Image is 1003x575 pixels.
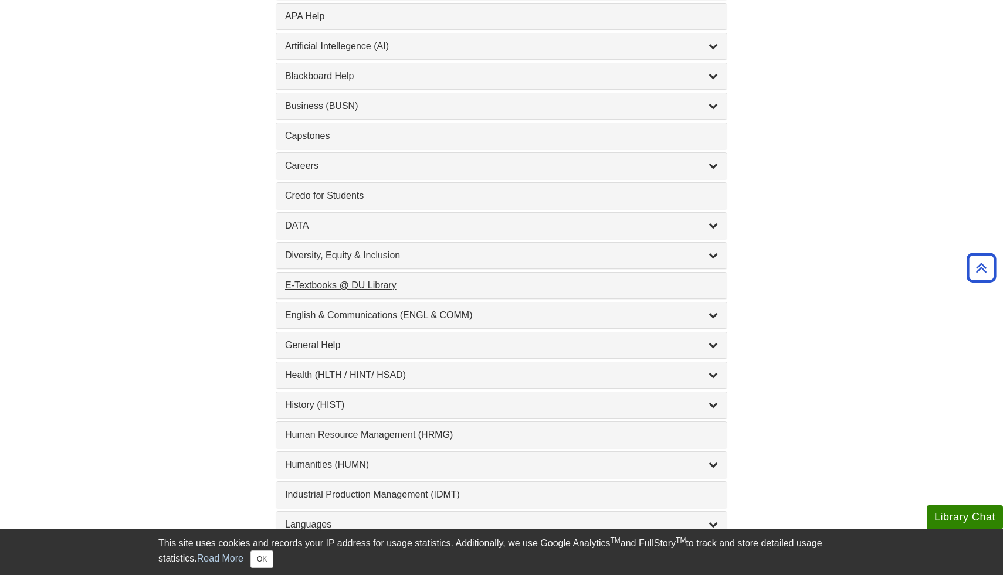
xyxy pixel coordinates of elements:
a: English & Communications (ENGL & COMM) [285,308,718,322]
a: Read More [197,553,243,563]
a: Business (BUSN) [285,99,718,113]
a: E-Textbooks @ DU Library [285,278,718,292]
a: APA Help [285,9,718,23]
button: Close [250,550,273,568]
a: Credo for Students [285,189,718,203]
a: Careers [285,159,718,173]
a: History (HIST) [285,398,718,412]
a: General Help [285,338,718,352]
a: Languages [285,518,718,532]
a: Capstones [285,129,718,143]
sup: TM [676,536,686,545]
sup: TM [610,536,620,545]
button: Library Chat [927,505,1003,529]
a: Human Resource Management (HRMG) [285,428,718,442]
a: Health (HLTH / HINT/ HSAD) [285,368,718,382]
a: Industrial Production Management (IDMT) [285,488,718,502]
a: Diversity, Equity & Inclusion [285,249,718,263]
a: Artificial Intellegence (AI) [285,39,718,53]
div: This site uses cookies and records your IP address for usage statistics. Additionally, we use Goo... [158,536,845,568]
a: DATA [285,219,718,233]
a: Blackboard Help [285,69,718,83]
a: Humanities (HUMN) [285,458,718,472]
a: Back to Top [963,260,1000,275]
